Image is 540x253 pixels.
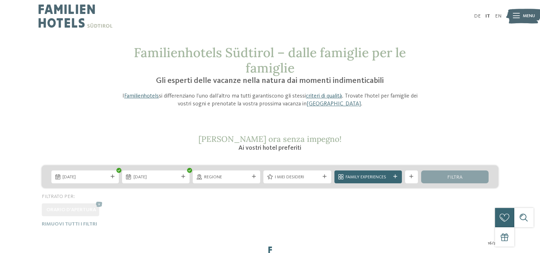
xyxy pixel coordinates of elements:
[133,174,178,180] span: [DATE]
[495,14,501,19] a: EN
[306,93,342,99] a: criteri di qualità
[523,13,535,19] span: Menu
[485,14,490,19] a: IT
[492,240,494,247] span: /
[156,77,384,85] span: Gli esperti delle vacanze nella natura dai momenti indimenticabili
[124,93,159,99] a: Familienhotels
[198,134,342,144] span: [PERSON_NAME] ora senza impegno!
[275,174,320,180] span: I miei desideri
[62,174,107,180] span: [DATE]
[238,145,301,151] span: Ai vostri hotel preferiti
[474,14,481,19] a: DE
[204,174,249,180] span: Regione
[345,174,390,180] span: Family Experiences
[134,44,406,76] span: Familienhotels Südtirol – dalle famiglie per le famiglie
[117,92,423,108] p: I si differenziano l’uno dall’altro ma tutti garantiscono gli stessi . Trovate l’hotel per famigl...
[494,240,498,247] span: 27
[307,101,361,107] a: [GEOGRAPHIC_DATA]
[488,240,492,247] span: 16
